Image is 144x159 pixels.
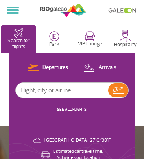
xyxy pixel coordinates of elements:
p: VIP Lounge [78,41,102,47]
img: vipRoom.svg [85,31,95,41]
p: Search for flights [5,38,32,50]
a: SEE ALL FLIGHTS [57,107,87,112]
p: Arrivals [98,64,116,71]
img: airplaneHomeActive.svg [14,28,23,38]
p: Park [49,41,59,47]
p: Hospitality [114,42,137,48]
img: hospitality.svg [119,30,131,42]
button: Departures [25,63,70,73]
button: Park [37,25,72,53]
img: carParkingHome.svg [49,31,59,41]
button: Hospitality [108,25,143,53]
p: [GEOGRAPHIC_DATA]: 27°C/80°F [44,137,111,144]
p: Departures [42,64,68,71]
button: SEE ALL FLIGHTS [55,107,89,113]
button: VIP Lounge [72,25,107,53]
button: Search for flights [1,25,36,53]
input: Flight, city or airline [16,83,108,98]
button: Arrivals [81,63,119,73]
